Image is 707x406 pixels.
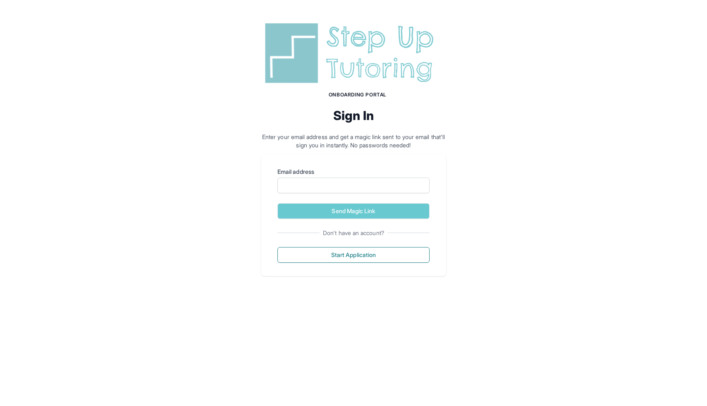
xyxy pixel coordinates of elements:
button: Start Application [277,247,430,263]
label: Email address [277,168,430,176]
h2: Sign In [261,108,446,123]
span: Don't have an account? [320,229,387,237]
button: Send Magic Link [277,203,430,219]
p: Enter your email address and get a magic link sent to your email that'll sign you in instantly. N... [261,133,446,149]
img: Step Up Tutoring horizontal logo [261,20,446,86]
h1: Onboarding Portal [269,91,446,98]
